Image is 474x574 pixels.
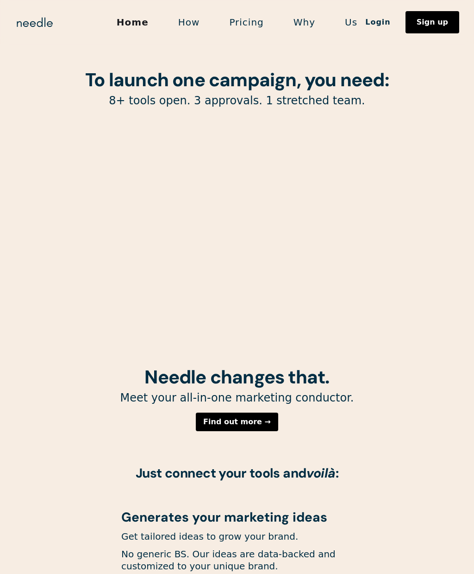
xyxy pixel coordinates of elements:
div: Sign up [417,19,448,26]
strong: To launch one campaign, you need: [85,68,389,92]
a: Pricing [214,13,278,32]
p: 8+ tools open. 3 approvals. 1 stretched team. [1,94,473,108]
div: Find out more → [203,418,271,426]
h1: Generates your marketing ideas [121,510,353,525]
p: No generic BS. Our ideas are data-backed and customized to your unique brand. [121,548,353,572]
strong: Just connect your tools and : [136,465,339,482]
a: How [163,13,215,32]
em: voilà [306,465,336,482]
a: Login [350,14,405,30]
p: Meet your all-in-one marketing conductor. [1,391,473,405]
a: Why [279,13,330,32]
a: Us [330,13,372,32]
p: Get tailored ideas to grow your brand. [121,530,353,542]
a: Home [102,13,163,32]
strong: Needle changes that. [144,365,329,389]
a: Find out more → [196,413,278,431]
a: Sign up [405,11,459,33]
